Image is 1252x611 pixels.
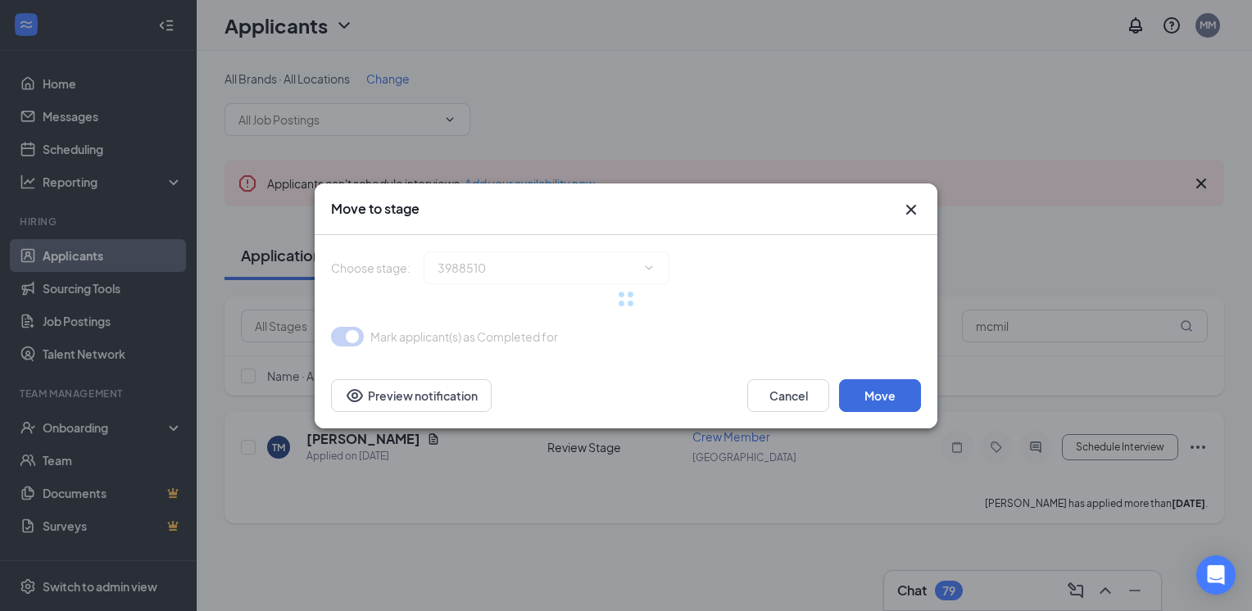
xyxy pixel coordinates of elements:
div: Open Intercom Messenger [1196,555,1236,595]
button: Preview notificationEye [331,379,492,412]
svg: Cross [901,200,921,220]
svg: Eye [345,386,365,405]
button: Cancel [747,379,829,412]
button: Move [839,379,921,412]
button: Close [901,200,921,220]
h3: Move to stage [331,200,420,218]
